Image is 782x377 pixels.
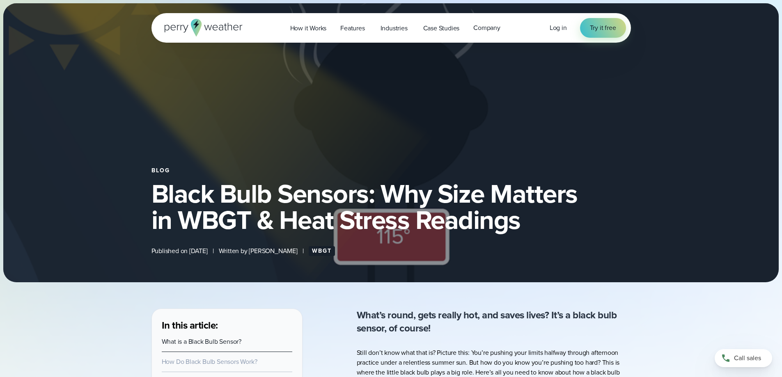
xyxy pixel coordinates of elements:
[473,23,500,33] span: Company
[283,20,334,37] a: How it Works
[162,337,241,346] a: What is a Black Bulb Sensor?
[303,246,304,256] span: |
[151,167,631,174] div: Blog
[162,357,257,366] a: How Do Black Bulb Sensors Work?
[416,20,467,37] a: Case Studies
[290,23,327,33] span: How it Works
[715,349,772,367] a: Call sales
[734,353,761,363] span: Call sales
[213,246,214,256] span: |
[309,246,335,256] a: WBGT
[550,23,567,32] span: Log in
[357,308,631,335] p: What’s round, gets really hot, and saves lives? It’s a black bulb sensor, of course!
[381,23,408,33] span: Industries
[162,319,292,332] h3: In this article:
[423,23,460,33] span: Case Studies
[590,23,616,33] span: Try it free
[340,23,365,33] span: Features
[151,246,208,256] span: Published on [DATE]
[219,246,298,256] span: Written by [PERSON_NAME]
[151,181,631,233] h1: Black Bulb Sensors: Why Size Matters in WBGT & Heat Stress Readings
[550,23,567,33] a: Log in
[580,18,626,38] a: Try it free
